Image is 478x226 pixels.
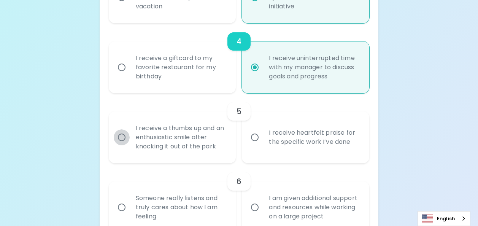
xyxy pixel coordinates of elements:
div: I receive a thumbs up and an enthusiastic smile after knocking it out of the park [130,115,232,160]
aside: Language selected: English [418,211,470,226]
div: Language [418,211,470,226]
h6: 6 [237,175,241,188]
div: choice-group-check [109,93,369,163]
div: I receive uninterrupted time with my manager to discuss goals and progress [263,45,365,90]
div: choice-group-check [109,23,369,93]
a: English [418,212,470,226]
h6: 4 [237,35,241,48]
div: I receive a giftcard to my favorite restaurant for my birthday [130,45,232,90]
h6: 5 [237,105,241,118]
div: I receive heartfelt praise for the specific work I’ve done [263,119,365,156]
